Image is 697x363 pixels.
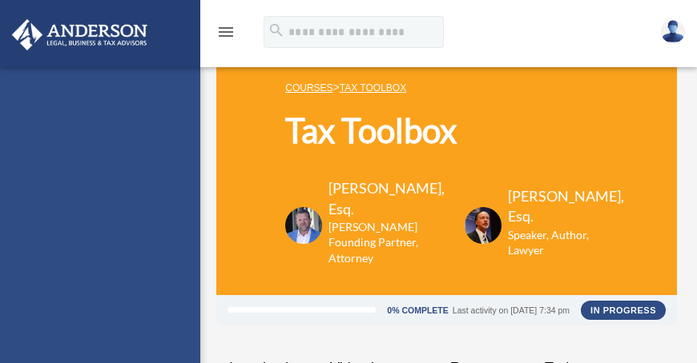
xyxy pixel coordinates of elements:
[216,28,236,42] a: menu
[216,22,236,42] i: menu
[581,301,666,320] div: In Progress
[285,107,608,154] h1: Tax Toolbox
[268,22,285,39] i: search
[285,78,608,98] p: >
[661,20,685,43] img: User Pic
[328,219,445,266] h6: [PERSON_NAME] Founding Partner, Attorney
[340,82,406,94] a: Tax Toolbox
[508,186,624,226] h3: [PERSON_NAME], Esq.
[328,178,445,218] h3: [PERSON_NAME], Esq.
[285,207,322,244] img: Toby-circle-head.png
[508,227,604,258] h6: Speaker, Author, Lawyer
[285,82,332,94] a: COURSES
[453,306,570,315] div: Last activity on [DATE] 7:34 pm
[7,19,152,50] img: Anderson Advisors Platinum Portal
[465,207,502,244] img: Scott-Estill-Headshot.png
[387,306,448,315] div: 0% Complete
